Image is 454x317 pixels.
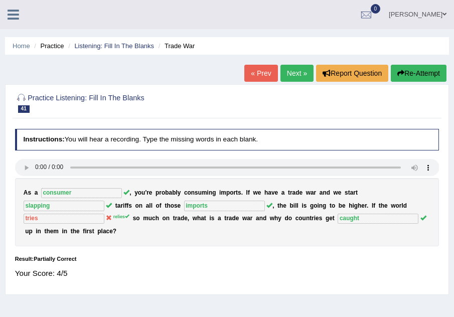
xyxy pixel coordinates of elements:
[124,202,126,209] b: f
[258,189,261,196] b: e
[242,215,247,222] b: w
[310,202,314,209] b: g
[148,215,152,222] b: u
[238,189,241,196] b: s
[264,189,268,196] b: h
[86,228,89,235] b: r
[226,189,230,196] b: p
[371,4,381,14] span: 0
[312,215,314,222] b: r
[15,129,439,150] h4: You will hear a recording. Type the missing words in each blank.
[302,215,306,222] b: u
[165,202,167,209] b: t
[290,189,292,196] b: r
[218,215,221,222] b: a
[89,228,92,235] b: s
[156,202,160,209] b: o
[71,228,73,235] b: t
[146,189,149,196] b: r
[209,215,211,222] b: i
[345,189,348,196] b: s
[329,215,333,222] b: e
[204,215,206,222] b: t
[133,215,136,222] b: s
[15,92,278,113] h2: Practice Listening: Fill In The Blanks
[253,189,258,196] b: w
[354,202,358,209] b: g
[327,189,330,196] b: d
[83,228,85,235] b: f
[38,228,41,235] b: n
[209,189,212,196] b: n
[184,215,188,222] b: e
[293,202,295,209] b: i
[184,189,188,196] b: c
[15,255,439,263] div: Result:
[290,202,293,209] b: b
[178,189,181,196] b: y
[233,189,236,196] b: r
[349,202,352,209] b: h
[24,189,28,196] b: A
[50,228,54,235] b: e
[188,215,189,222] b: ,
[156,215,159,222] b: h
[338,189,342,196] b: e
[178,202,181,209] b: e
[250,215,253,222] b: r
[281,189,285,196] b: a
[278,215,281,222] b: y
[270,215,274,222] b: w
[244,65,277,82] a: « Prev
[326,215,329,222] b: g
[106,228,110,235] b: c
[298,215,302,222] b: o
[163,215,166,222] b: o
[176,189,177,196] b: l
[219,189,221,196] b: i
[212,189,216,196] b: g
[246,189,248,196] b: I
[109,228,113,235] b: e
[306,215,310,222] b: n
[134,189,138,196] b: y
[256,215,259,222] b: a
[113,228,116,235] b: ?
[332,202,335,209] b: o
[44,228,46,235] b: t
[285,215,288,222] b: d
[198,189,202,196] b: u
[280,65,314,82] a: Next »
[304,202,307,209] b: s
[123,202,124,209] b: i
[391,202,395,209] b: w
[15,263,439,284] div: Your Score: 4/5
[181,215,184,222] b: d
[288,215,292,222] b: o
[201,215,204,222] b: a
[115,202,117,209] b: t
[295,189,299,196] b: d
[367,202,368,209] b: .
[306,189,311,196] b: w
[151,202,153,209] b: l
[372,202,373,209] b: I
[221,189,226,196] b: m
[259,215,263,222] b: n
[323,202,326,209] b: g
[166,215,170,222] b: n
[283,202,286,209] b: e
[314,189,317,196] b: r
[350,189,354,196] b: a
[195,189,198,196] b: s
[310,215,312,222] b: t
[274,215,278,222] b: h
[24,201,104,211] input: blank
[73,228,76,235] b: h
[172,189,176,196] b: b
[236,215,239,222] b: e
[197,215,201,222] b: h
[292,189,296,196] b: a
[149,202,150,209] b: l
[320,189,323,196] b: a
